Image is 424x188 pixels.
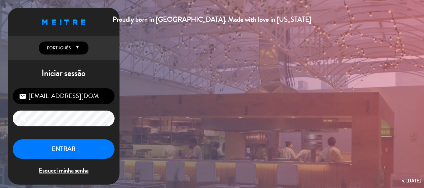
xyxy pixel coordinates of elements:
i: lock [19,115,26,122]
span: Esqueci minha senha [13,166,115,176]
div: v. [DATE] [402,177,421,185]
i: email [19,93,26,100]
span: Português [45,45,71,51]
h1: Iniciar sessão [8,68,120,79]
button: ENTRAR [13,139,115,159]
input: Correio eletrônico [13,88,115,104]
